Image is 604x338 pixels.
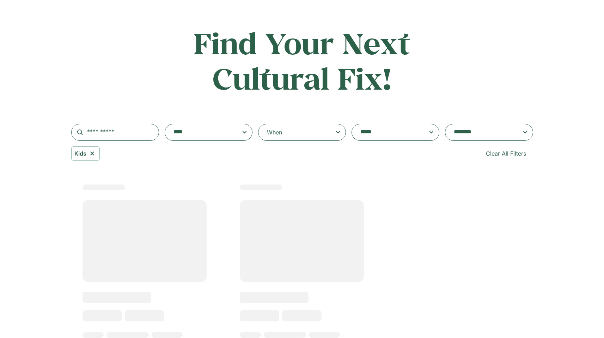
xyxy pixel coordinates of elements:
span: Clear All Filters [486,149,526,158]
textarea: Search [360,127,417,137]
textarea: Search [173,127,230,137]
div: When [267,128,282,137]
h2: Find Your Next Cultural Fix! [164,25,441,96]
a: Clear All Filters [479,146,533,161]
span: Kids [74,149,86,158]
textarea: Search [454,127,510,137]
